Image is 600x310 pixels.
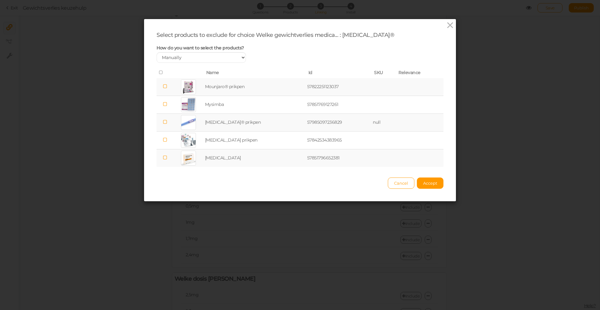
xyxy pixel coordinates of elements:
[204,149,306,167] td: [MEDICAL_DATA]
[206,70,219,75] span: Name
[204,131,306,149] td: [MEDICAL_DATA] prikpen
[306,96,372,113] td: 57851769127261
[417,177,443,189] button: Accept
[157,96,443,113] tr: Mysimba 57851769127261
[157,131,443,149] tr: [MEDICAL_DATA] prikpen 57842534383965
[157,113,443,131] tr: [MEDICAL_DATA]® prikpen 57985097236829 null
[204,113,306,131] td: [MEDICAL_DATA]® prikpen
[157,45,244,51] span: How do you want to select the products?
[306,113,372,131] td: 57985097236829
[396,67,443,78] th: Relevance
[306,78,372,96] td: 57822251123037
[204,96,306,113] td: Mysimba
[306,149,372,167] td: 57851796652381
[308,70,312,75] span: Id
[388,177,414,189] button: Cancel
[372,67,396,78] th: SKU
[204,78,306,96] td: Mounjaro® prikpen
[157,78,443,96] tr: Mounjaro® prikpen 57822251123037
[306,131,372,149] td: 57842534383965
[157,32,443,39] div: Select products to exclude for choice Welke gewichtverlies medica... : [MEDICAL_DATA]®
[372,113,396,131] td: null
[423,181,437,186] span: Accept
[157,149,443,167] tr: [MEDICAL_DATA] 57851796652381
[394,181,408,186] span: Cancel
